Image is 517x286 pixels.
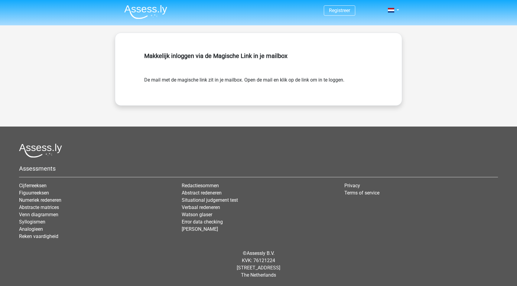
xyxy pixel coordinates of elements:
[19,212,58,217] a: Venn diagrammen
[344,190,379,196] a: Terms of service
[19,233,58,239] a: Reken vaardigheid
[144,52,373,59] h5: Makkelijk inloggen via de Magische Link in je mailbox
[19,197,61,203] a: Numeriek redeneren
[329,8,350,13] a: Registreer
[19,165,498,172] h5: Assessments
[182,183,219,188] a: Redactiesommen
[182,197,238,203] a: Situational judgement test
[124,5,167,19] img: Assessly
[19,143,62,158] img: Assessly logo
[19,219,45,225] a: Syllogismen
[19,190,49,196] a: Figuurreeksen
[19,204,59,210] a: Abstracte matrices
[247,250,275,256] a: Assessly B.V.
[19,226,43,232] a: Analogieen
[182,226,218,232] a: [PERSON_NAME]
[182,219,223,225] a: Error data checking
[144,76,373,84] form: De mail met de magische link zit in je mailbox. Open de mail en klik op de link om in te loggen.
[182,204,220,210] a: Verbaal redeneren
[19,183,47,188] a: Cijferreeksen
[15,245,502,284] div: © KVK: 76121224 [STREET_ADDRESS] The Netherlands
[182,190,222,196] a: Abstract redeneren
[344,183,360,188] a: Privacy
[182,212,212,217] a: Watson glaser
